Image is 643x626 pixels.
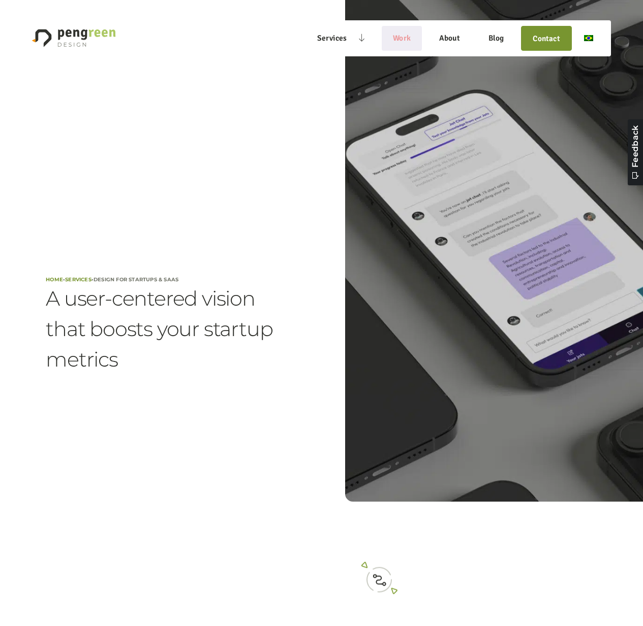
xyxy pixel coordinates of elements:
[63,276,65,283] span: •
[305,26,596,51] nav: Main
[91,276,94,283] span: •
[65,276,91,283] a: Services
[305,27,358,50] a: Services
[7,5,13,11] span: 
[46,276,63,283] a: Home
[477,27,515,50] a: Blog
[358,26,370,51] button: Services sub-menu
[584,35,593,41] img: Português do Brasil
[94,276,178,283] h1: Design for Startups & SaaS
[14,3,60,12] span: Feedback
[382,27,422,50] a: Work
[527,33,566,44] a: Contact
[46,276,178,283] nav: breadcrumbs
[428,27,472,50] a: About
[577,27,596,50] a: pt_BR
[46,283,298,375] span: A user-centered vision that boosts your startup metrics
